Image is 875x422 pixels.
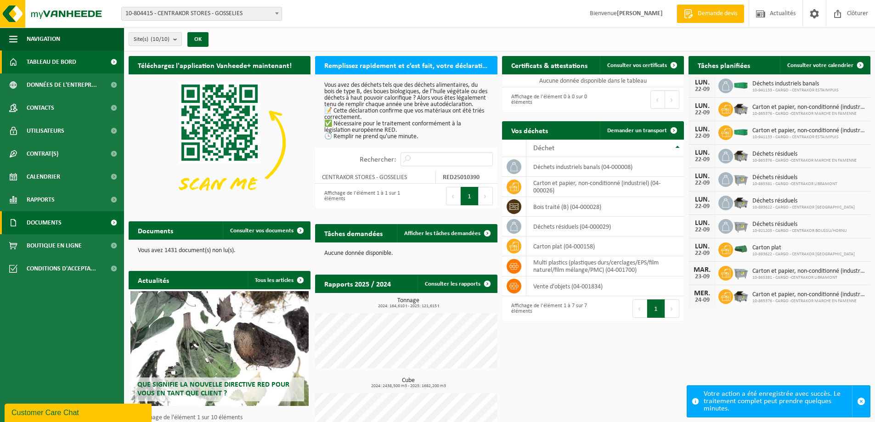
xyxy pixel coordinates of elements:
[693,297,711,304] div: 24-09
[695,9,740,18] span: Demande devis
[780,56,869,74] a: Consulter votre calendrier
[223,221,310,240] a: Consulter vos documents
[600,56,683,74] a: Consulter vos certificats
[324,250,488,257] p: Aucune donnée disponible.
[502,121,557,139] h2: Vos déchets
[733,128,749,136] img: HK-XC-30-GN-00
[248,271,310,289] a: Tous les articles
[507,90,588,110] div: Affichage de l'élément 0 à 0 sur 0 éléments
[27,142,58,165] span: Contrat(s)
[752,197,855,205] span: Déchets résiduels
[752,244,855,252] span: Carton plat
[315,56,497,74] h2: Remplissez rapidement et c’est fait, votre déclaration RED pour 2025
[752,221,847,228] span: Déchets résiduels
[752,80,839,88] span: Déchets industriels banals
[320,304,497,309] span: 2024: 164,610 t - 2025: 121,615 t
[752,205,855,210] span: 10-893622 - CARGO - CENTRAKOR [GEOGRAPHIC_DATA]
[320,377,497,388] h3: Cube
[617,10,663,17] strong: [PERSON_NAME]
[320,384,497,388] span: 2024: 2438,500 m3 - 2025: 1682,200 m3
[752,252,855,257] span: 10-893622 - CARGO - CENTRAKOR [GEOGRAPHIC_DATA]
[733,264,749,280] img: WB-2500-GAL-GY-01
[600,121,683,140] a: Demander un transport
[129,221,182,239] h2: Documents
[121,7,282,21] span: 10-804415 - CENTRAKOR STORES - GOSSELIES
[689,56,759,74] h2: Tâches planifiées
[752,151,857,158] span: Déchets résiduels
[752,298,866,304] span: 10-865376 - CARGO -CENTRAKOR MARCHE EN FAMENNE
[27,234,82,257] span: Boutique en ligne
[526,177,684,197] td: carton et papier, non-conditionné (industriel) (04-000026)
[187,32,209,47] button: OK
[446,187,461,205] button: Previous
[138,248,301,254] p: Vous avez 1431 document(s) non lu(s).
[137,381,289,397] span: Que signifie la nouvelle directive RED pour vous en tant que client ?
[752,135,866,140] span: 10-941133 - CARGO - CENTRAKOR ESTAIMPUIS
[693,126,711,133] div: LUN.
[443,174,480,181] strong: RED25010390
[752,88,839,93] span: 10-941133 - CARGO - CENTRAKOR ESTAIMPUIS
[752,181,837,187] span: 10-865381 - CARGO -CENTRAKOR LIBRAMONT
[461,187,479,205] button: 1
[320,298,497,309] h3: Tonnage
[693,110,711,116] div: 22-09
[151,36,169,42] count: (10/10)
[134,33,169,46] span: Site(s)
[27,73,97,96] span: Données de l'entrepr...
[315,224,392,242] h2: Tâches demandées
[752,127,866,135] span: Carton et papier, non-conditionné (industriel)
[122,7,282,20] span: 10-804415 - CENTRAKOR STORES - GOSSELIES
[693,250,711,257] div: 22-09
[360,156,396,163] label: Rechercher:
[27,119,64,142] span: Utilisateurs
[733,101,749,116] img: WB-5000-GAL-GY-01
[397,224,497,242] a: Afficher les tâches demandées
[632,299,647,318] button: Previous
[752,275,866,281] span: 10-865381 - CARGO -CENTRAKOR LIBRAMONT
[733,218,749,233] img: WB-2500-GAL-GY-04
[526,217,684,236] td: déchets résiduels (04-000029)
[693,290,711,297] div: MER.
[27,165,60,188] span: Calendrier
[733,147,749,163] img: WB-5000-GAL-GY-01
[752,111,866,117] span: 10-865376 - CARGO -CENTRAKOR MARCHE EN FAMENNE
[418,275,497,293] a: Consulter les rapports
[693,133,711,140] div: 22-09
[607,62,667,68] span: Consulter vos certificats
[733,245,749,253] img: HK-XK-22-GN-00
[320,186,401,206] div: Affichage de l'élément 1 à 1 sur 1 éléments
[129,74,310,211] img: Download de VHEPlus App
[733,81,749,89] img: HK-XC-30-GN-00
[27,188,55,211] span: Rapports
[129,32,182,46] button: Site(s)(10/10)
[665,90,679,109] button: Next
[526,197,684,217] td: bois traité (B) (04-000028)
[752,228,847,234] span: 10-921205 - CARGO - CENTRAKOR BOUSSU/HORNU
[404,231,480,236] span: Afficher les tâches demandées
[787,62,853,68] span: Consulter votre calendrier
[733,288,749,304] img: WB-5000-GAL-GY-01
[693,149,711,157] div: LUN.
[693,79,711,86] div: LUN.
[230,228,294,234] span: Consulter vos documents
[27,51,76,73] span: Tableau de bord
[693,196,711,203] div: LUN.
[693,243,711,250] div: LUN.
[752,291,866,298] span: Carton et papier, non-conditionné (industriel)
[650,90,665,109] button: Previous
[27,28,60,51] span: Navigation
[752,104,866,111] span: Carton et papier, non-conditionné (industriel)
[130,291,309,406] a: Que signifie la nouvelle directive RED pour vous en tant que client ?
[693,203,711,210] div: 22-09
[5,402,153,422] iframe: chat widget
[693,227,711,233] div: 22-09
[479,187,493,205] button: Next
[693,180,711,186] div: 22-09
[693,219,711,227] div: LUN.
[526,256,684,276] td: multi plastics (plastiques durs/cerclages/EPS/film naturel/film mélange/PMC) (04-001700)
[27,96,54,119] span: Contacts
[526,157,684,177] td: déchets industriels banals (04-000008)
[129,56,301,74] h2: Téléchargez l'application Vanheede+ maintenant!
[733,194,749,210] img: WB-5000-GAL-GY-04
